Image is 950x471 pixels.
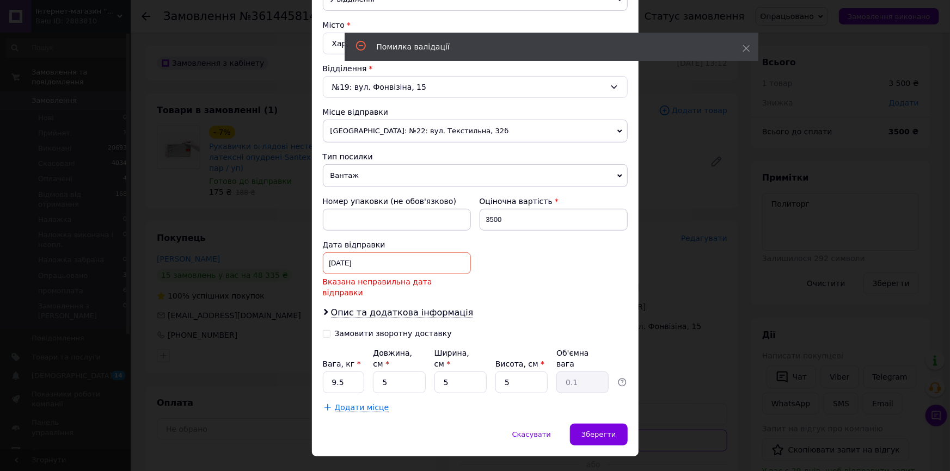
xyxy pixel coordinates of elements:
label: Вага, кг [323,360,361,368]
span: Зберегти [581,430,616,438]
span: Додати місце [335,403,389,412]
div: Відділення [323,63,628,74]
div: Місто [323,20,628,30]
span: Опис та додаткова інформація [331,307,474,318]
div: Об'ємна вага [556,348,609,369]
label: Довжина, см [373,349,412,368]
span: Тип посилки [323,152,373,161]
div: №19: вул. Фонвізіна, 15 [323,76,628,98]
div: Дата відправки [323,239,471,250]
div: Номер упаковки (не обов'язково) [323,196,471,207]
label: Ширина, см [434,349,469,368]
span: Вказана неправильна дата відправки [323,276,471,298]
span: Вантаж [323,164,628,187]
label: Висота, см [495,360,544,368]
div: Помилка валідації [377,41,715,52]
div: Оціночна вартість [480,196,628,207]
div: Замовити зворотну доставку [335,329,452,338]
span: Скасувати [512,430,551,438]
div: Харків [323,33,628,54]
span: [GEOGRAPHIC_DATA]: №22: вул. Текстильна, 32б [323,120,628,142]
span: Місце відправки [323,108,389,116]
